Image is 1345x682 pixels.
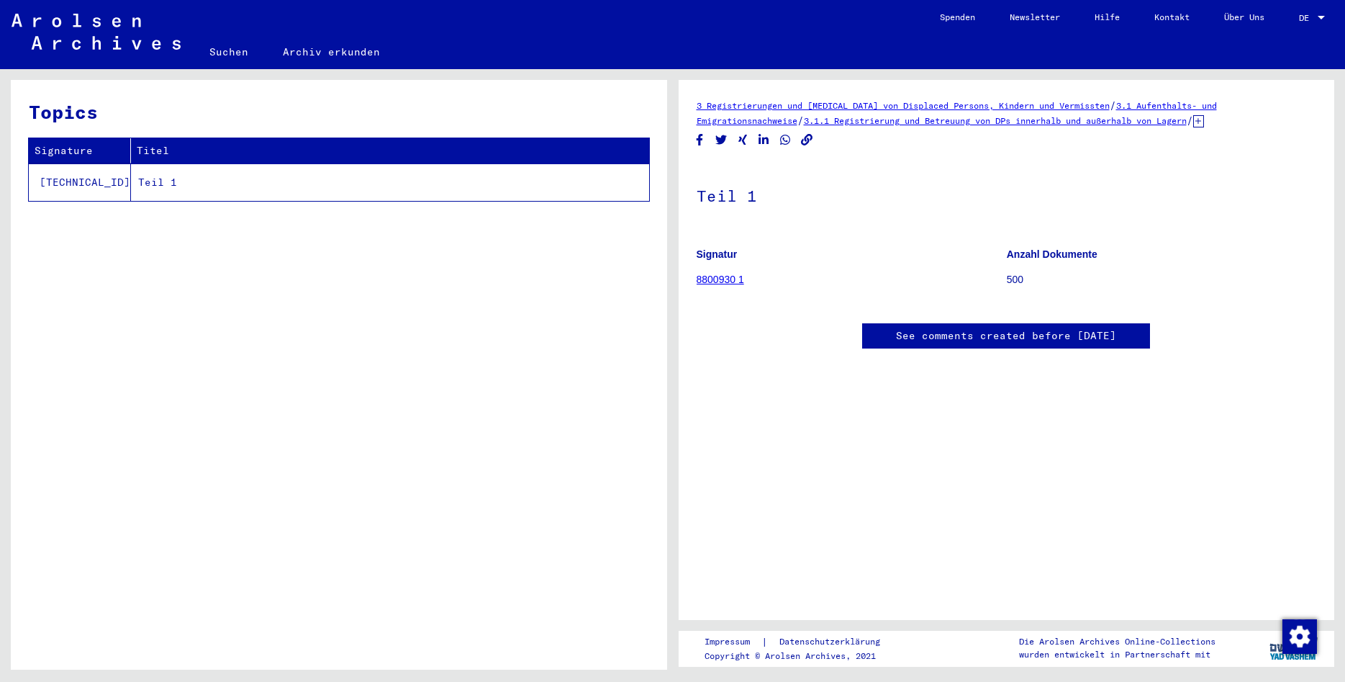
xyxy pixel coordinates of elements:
[1187,114,1193,127] span: /
[768,634,897,650] a: Datenschutzerklärung
[756,131,771,149] button: Share on LinkedIn
[1019,635,1215,648] p: Die Arolsen Archives Online-Collections
[192,35,266,69] a: Suchen
[1267,630,1321,666] img: yv_logo.png
[778,131,793,149] button: Share on WhatsApp
[1299,13,1315,23] span: DE
[1019,648,1215,661] p: wurden entwickelt in Partnerschaft mit
[705,650,897,663] p: Copyright © Arolsen Archives, 2021
[735,131,751,149] button: Share on Xing
[797,114,804,127] span: /
[692,131,707,149] button: Share on Facebook
[804,115,1187,126] a: 3.1.1 Registrierung und Betreuung von DPs innerhalb und außerhalb von Lagern
[1282,619,1317,654] img: Zustimmung ändern
[697,100,1110,111] a: 3 Registrierungen und [MEDICAL_DATA] von Displaced Persons, Kindern und Vermissten
[131,163,649,201] td: Teil 1
[1007,272,1316,287] p: 500
[266,35,397,69] a: Archiv erkunden
[705,634,761,650] a: Impressum
[29,98,648,126] h3: Topics
[697,248,738,260] b: Signatur
[705,634,897,650] div: |
[1007,248,1097,260] b: Anzahl Dokumente
[896,328,1116,344] a: See comments created before [DATE]
[697,274,744,285] a: 8800930 1
[1110,99,1116,112] span: /
[714,131,729,149] button: Share on Twitter
[29,163,131,201] td: [TECHNICAL_ID]
[29,138,131,163] th: Signature
[131,138,649,163] th: Titel
[12,14,181,50] img: Arolsen_neg.svg
[800,131,815,149] button: Copy link
[697,163,1317,226] h1: Teil 1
